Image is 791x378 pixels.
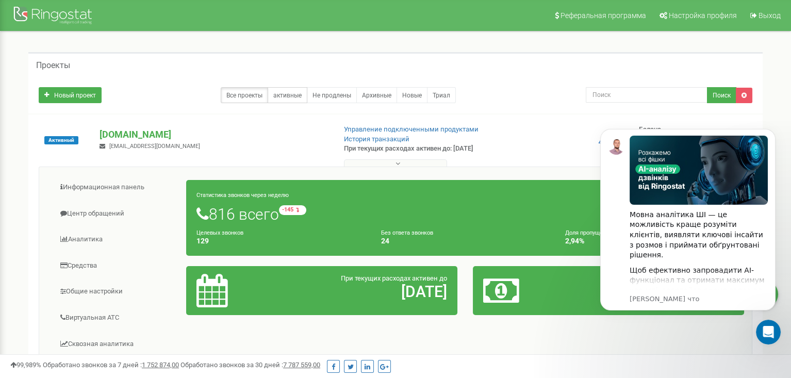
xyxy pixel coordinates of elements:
[47,305,187,331] a: Виртуальная АТС
[68,235,103,243] font: Аналитика
[109,143,200,150] font: [EMAIL_ADDRESS][DOMAIN_NAME]
[381,237,389,245] font: 24
[759,11,781,20] font: Выход
[273,92,302,99] font: активные
[381,229,433,236] font: Без ответа звонков
[54,92,96,99] font: Новый проект
[47,332,187,357] a: Сквозная аналитика
[397,87,427,103] a: Новые
[66,287,123,295] font: Общие настройки
[713,92,731,99] font: Поиск
[307,87,357,103] a: Не продлены
[63,183,144,191] font: Информационная панель
[344,144,473,152] font: При текущих расходах активен до: [DATE]
[17,361,41,369] font: 99,989%
[427,87,456,103] a: Триал
[100,129,171,140] font: [DOMAIN_NAME]
[402,92,422,99] font: Новые
[47,175,187,200] a: Информационная панель
[565,229,639,236] font: Доля пропущенных звонков
[68,340,134,348] font: Сквозная аналитика
[196,229,243,236] font: Целевых звонков
[283,361,320,369] font: 7 787 559,00
[39,87,102,103] a: Новый проект
[344,125,479,133] a: Управление подключенными продуктами
[282,206,293,213] font: -145
[341,274,447,282] font: При текущих расходах активен до
[47,201,187,226] a: Центр обращений
[221,87,268,103] a: Все проекты
[356,87,397,103] a: Архивные
[585,113,791,350] iframe: Intercom notifications сообщение
[312,92,351,99] font: Не продлены
[565,237,584,245] font: 2,94%
[401,283,447,301] font: [DATE]
[669,11,737,20] font: Настройка профиля
[586,87,708,103] input: Поиск
[47,279,187,304] a: Общие настройки
[268,87,307,103] a: активные
[433,92,450,99] font: Триал
[756,320,781,344] iframe: Intercom live chat
[65,314,119,321] font: Виртуальная АТС
[47,253,187,278] a: Средства
[707,87,736,103] button: Поиск
[344,135,409,143] a: История транзакций
[561,11,646,20] font: Реферальная программа
[196,237,209,245] font: 129
[47,227,187,252] a: Аналитика
[362,92,391,99] font: Архивные
[180,361,283,369] font: Обработано звонков за 30 дней :
[226,92,262,99] font: Все проекты
[43,361,142,369] font: Обработано звонков за 7 дней :
[36,60,70,70] font: Проекты
[68,261,97,269] font: Средства
[67,209,124,217] font: Центр обращений
[196,192,289,199] font: Статистика звонков через неделю
[142,361,179,369] font: 1 752 874,00
[48,137,74,143] font: Активный
[209,205,279,223] font: 816 всего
